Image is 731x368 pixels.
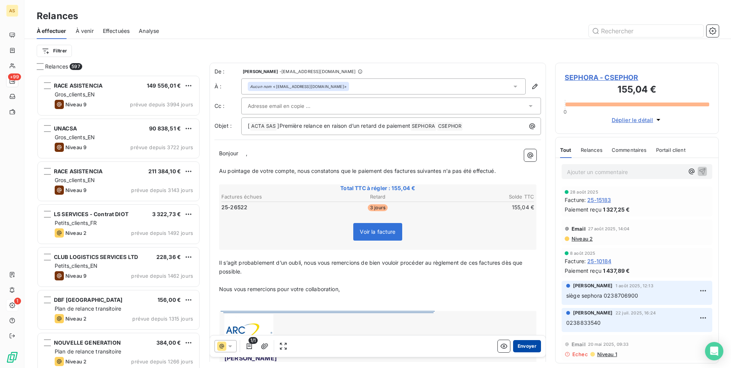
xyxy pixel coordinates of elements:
[149,125,181,132] span: 90 838,51 €
[588,226,630,231] span: 27 août 2025, 14:04
[55,348,121,355] span: Plan de relance transitoire
[326,193,430,201] th: Retard
[214,83,241,90] label: À :
[603,267,630,275] span: 1 437,89 €
[705,342,723,360] div: Open Intercom Messenger
[411,122,436,131] span: SEPHORA
[570,190,598,194] span: 28 août 2025
[609,116,665,124] button: Déplier le détail
[221,193,325,201] th: Factures échues
[588,342,629,347] span: 20 mai 2025, 09:33
[14,298,21,304] span: 1
[54,339,121,346] span: NOUVELLE GENERATION
[148,168,181,174] span: 211 384,10 €
[131,358,193,365] span: prévue depuis 1266 jours
[139,27,159,35] span: Analyse
[55,262,98,269] span: Petits_clients_EN
[250,84,271,89] em: Aucun nom
[566,319,601,326] span: 0238833540
[6,351,18,363] img: Logo LeanPay
[565,196,586,204] span: Facture :
[70,63,82,70] span: 597
[55,91,95,98] span: Gros_clients_EN
[131,230,193,236] span: prévue depuis 1492 jours
[564,109,567,115] span: 0
[603,205,630,213] span: 1 327,25 €
[250,122,277,131] span: ACTA SAS
[132,316,193,322] span: prévue depuis 1315 jours
[45,63,68,70] span: Relances
[572,341,586,347] span: Email
[221,204,247,211] span: 25-26522
[65,358,86,365] span: Niveau 2
[248,100,330,112] input: Adresse email en copie ...
[566,292,638,299] span: siège sephora 0238706900
[572,351,588,357] span: Echec
[573,309,612,316] span: [PERSON_NAME]
[587,257,611,265] span: 25-10184
[277,122,410,129] span: ]Première relance en raison d’un retard de paiement
[437,122,463,131] span: CSEPHOR
[158,296,181,303] span: 156,00 €
[65,230,86,236] span: Niveau 2
[54,125,77,132] span: UNACSA
[147,82,181,89] span: 149 556,01 €
[430,193,534,201] th: Solde TTC
[430,203,534,212] td: 155,04 €
[37,9,78,23] h3: Relances
[596,351,617,357] span: Niveau 1
[214,68,241,75] span: De :
[37,75,200,368] div: grid
[581,147,603,153] span: Relances
[612,147,647,153] span: Commentaires
[54,211,128,217] span: LS SERVICES - Contrat DIOT
[130,144,193,150] span: prévue depuis 3722 jours
[219,259,524,275] span: Il s’agit probablement d’un oubli, nous vous remercions de bien vouloir procéder au règlement de ...
[616,283,653,288] span: 1 août 2025, 12:13
[572,226,586,232] span: Email
[156,339,181,346] span: 384,00 €
[612,116,653,124] span: Déplier le détail
[130,101,193,107] span: prévue depuis 3994 jours
[156,254,181,260] span: 228,36 €
[573,282,612,289] span: [PERSON_NAME]
[65,316,86,322] span: Niveau 2
[560,147,572,153] span: Tout
[565,257,586,265] span: Facture :
[571,236,593,242] span: Niveau 2
[249,337,258,344] span: 1/1
[565,267,601,275] span: Paiement reçu
[131,273,193,279] span: prévue depuis 1462 jours
[37,45,72,57] button: Filtrer
[131,187,193,193] span: prévue depuis 3143 jours
[214,102,241,110] label: Cc :
[6,5,18,17] div: AS
[279,69,356,74] span: - [EMAIL_ADDRESS][DOMAIN_NAME]
[250,84,347,89] div: <[EMAIL_ADDRESS][DOMAIN_NAME]>
[214,122,232,129] span: Objet :
[360,228,395,235] span: Voir la facture
[368,204,388,211] span: 3 jours
[565,72,709,83] span: SEPHORA - CSEPHOR
[76,27,94,35] span: À venir
[246,150,247,156] span: ,
[565,83,709,98] h3: 155,04 €
[65,187,86,193] span: Niveau 9
[219,150,238,156] span: Bonjour
[55,305,121,312] span: Plan de relance transitoire
[103,27,130,35] span: Effectuées
[54,254,138,260] span: CLUB LOGISTICS SERVICES LTD
[587,196,611,204] span: 25-15183
[220,184,535,192] span: Total TTC à régler : 155,04 €
[55,220,97,226] span: Petits_clients_FR
[570,251,596,256] span: 8 août 2025
[8,73,21,80] span: +99
[219,168,496,174] span: Au pointage de votre compte, nous constatons que le paiement des factures suivantes n'a pas été e...
[54,82,102,89] span: RACE ASISTENCIA
[65,273,86,279] span: Niveau 9
[616,311,656,315] span: 22 juil. 2025, 16:24
[656,147,686,153] span: Portail client
[589,25,703,37] input: Rechercher
[565,205,601,213] span: Paiement reçu
[248,122,250,129] span: [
